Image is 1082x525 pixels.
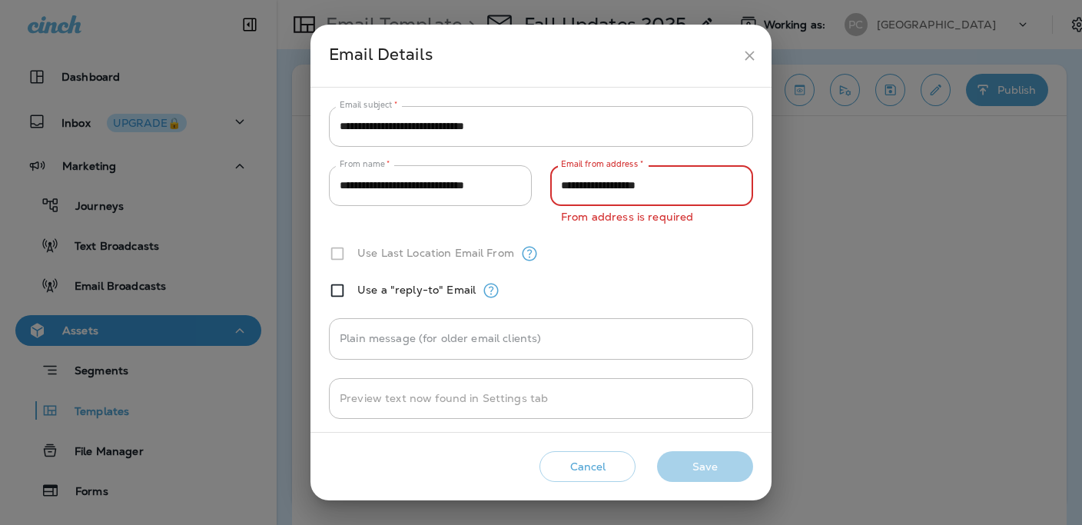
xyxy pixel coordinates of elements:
[561,158,643,170] label: Email from address
[539,451,636,483] button: Cancel
[340,158,390,170] label: From name
[735,42,764,70] button: close
[357,247,514,259] label: Use Last Location Email From
[340,99,398,111] label: Email subject
[561,208,742,226] p: From address is required
[357,284,476,296] label: Use a "reply-to" Email
[329,42,735,70] div: Email Details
